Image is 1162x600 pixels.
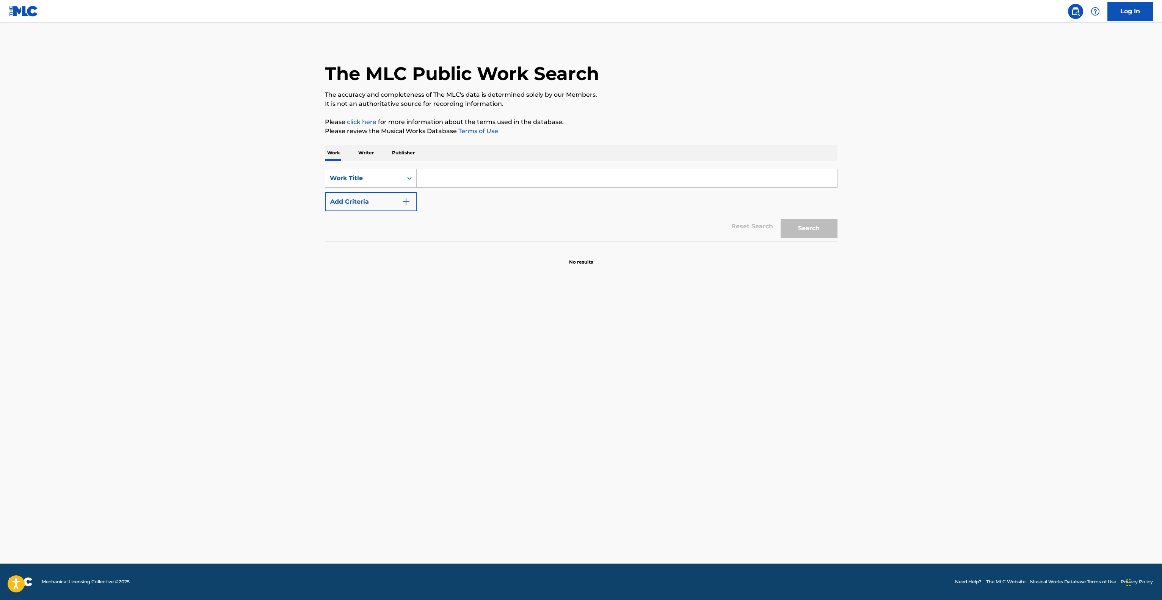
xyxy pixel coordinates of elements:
a: Terms of Use [457,127,498,135]
p: The accuracy and completeness of The MLC's data is determined solely by our Members. [325,90,837,99]
div: Work Title [330,174,398,183]
h1: The MLC Public Work Search [325,62,599,85]
p: Writer [356,145,376,161]
p: Work [325,145,342,161]
p: Please for more information about the terms used in the database. [325,118,837,127]
img: logo [9,577,33,586]
form: Search Form [325,169,837,242]
a: Log In [1107,2,1153,21]
img: help [1091,7,1100,16]
p: Publisher [390,145,417,161]
a: click here [347,118,376,126]
a: Public Search [1068,4,1083,19]
p: No results [569,250,593,265]
a: Privacy Policy [1121,578,1153,585]
img: 9d2ae6d4665cec9f34b9.svg [401,197,411,206]
div: Help [1088,4,1103,19]
p: It is not an authoritative source for recording information. [325,99,837,108]
a: Musical Works Database Terms of Use [1030,578,1116,585]
img: search [1071,7,1080,16]
div: Drag [1126,571,1131,594]
button: Add Criteria [325,192,417,211]
a: The MLC Website [986,578,1026,585]
span: Mechanical Licensing Collective © 2025 [42,578,130,585]
iframe: Chat Widget [1124,564,1162,600]
img: MLC Logo [9,6,38,17]
p: Please review the Musical Works Database [325,127,837,136]
a: Need Help? [955,578,982,585]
